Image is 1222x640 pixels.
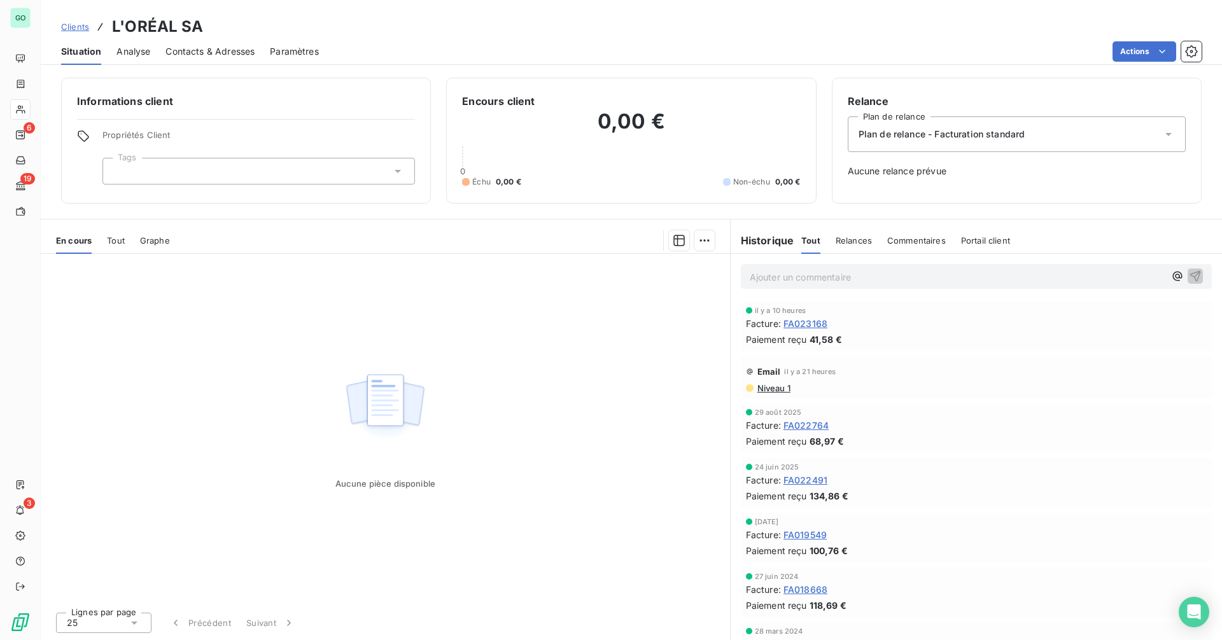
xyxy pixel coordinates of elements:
[107,235,125,246] span: Tout
[746,528,781,541] span: Facture :
[116,45,150,58] span: Analyse
[61,45,101,58] span: Situation
[746,583,781,596] span: Facture :
[961,235,1010,246] span: Portail client
[344,367,426,446] img: Empty state
[20,173,35,184] span: 19
[462,94,535,109] h6: Encours client
[165,45,255,58] span: Contacts & Adresses
[746,333,807,346] span: Paiement reçu
[1113,41,1176,62] button: Actions
[10,8,31,28] div: GO
[810,544,848,557] span: 100,76 €
[56,235,92,246] span: En cours
[859,128,1025,141] span: Plan de relance - Facturation standard
[460,166,465,176] span: 0
[746,473,781,487] span: Facture :
[10,612,31,632] img: Logo LeanPay
[61,22,89,32] span: Clients
[810,599,846,612] span: 118,69 €
[887,235,946,246] span: Commentaires
[783,473,827,487] span: FA022491
[140,235,170,246] span: Graphe
[801,235,820,246] span: Tout
[756,383,790,393] span: Niveau 1
[848,94,1186,109] h6: Relance
[757,366,781,377] span: Email
[77,94,415,109] h6: Informations client
[733,176,770,188] span: Non-échu
[746,544,807,557] span: Paiement reçu
[731,233,794,248] h6: Historique
[836,235,872,246] span: Relances
[270,45,319,58] span: Paramètres
[746,435,807,448] span: Paiement reçu
[810,435,844,448] span: 68,97 €
[755,408,802,416] span: 29 août 2025
[112,15,204,38] h3: L'ORÉAL SA
[784,368,835,375] span: il y a 21 heures
[755,627,803,635] span: 28 mars 2024
[61,20,89,33] a: Clients
[472,176,491,188] span: Échu
[102,130,415,148] span: Propriétés Client
[162,609,239,636] button: Précédent
[24,497,35,509] span: 3
[239,609,303,636] button: Suivant
[67,616,78,629] span: 25
[783,528,827,541] span: FA019549
[746,317,781,330] span: Facture :
[783,317,827,330] span: FA023168
[783,419,829,432] span: FA022764
[462,109,800,147] h2: 0,00 €
[775,176,801,188] span: 0,00 €
[746,419,781,432] span: Facture :
[24,122,35,134] span: 6
[755,463,799,471] span: 24 juin 2025
[1179,597,1209,627] div: Open Intercom Messenger
[113,165,123,177] input: Ajouter une valeur
[335,478,435,489] span: Aucune pièce disponible
[496,176,521,188] span: 0,00 €
[746,489,807,503] span: Paiement reçu
[810,333,842,346] span: 41,58 €
[755,573,799,580] span: 27 juin 2024
[755,307,806,314] span: il y a 10 heures
[810,489,848,503] span: 134,86 €
[746,599,807,612] span: Paiement reçu
[755,518,779,525] span: [DATE]
[848,165,1186,177] span: Aucune relance prévue
[783,583,827,596] span: FA018668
